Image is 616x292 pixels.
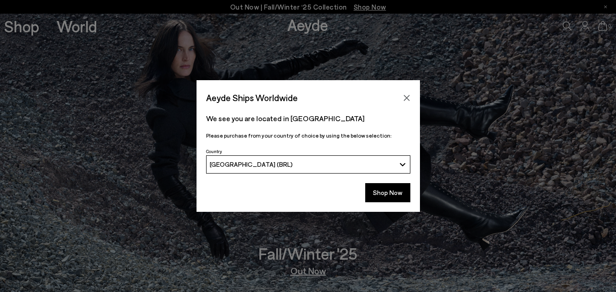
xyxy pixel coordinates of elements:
[206,113,410,124] p: We see you are located in [GEOGRAPHIC_DATA]
[206,90,298,106] span: Aeyde Ships Worldwide
[400,91,414,105] button: Close
[206,131,410,140] p: Please purchase from your country of choice by using the below selection:
[206,149,222,154] span: Country
[210,160,293,168] span: [GEOGRAPHIC_DATA] (BRL)
[365,183,410,202] button: Shop Now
